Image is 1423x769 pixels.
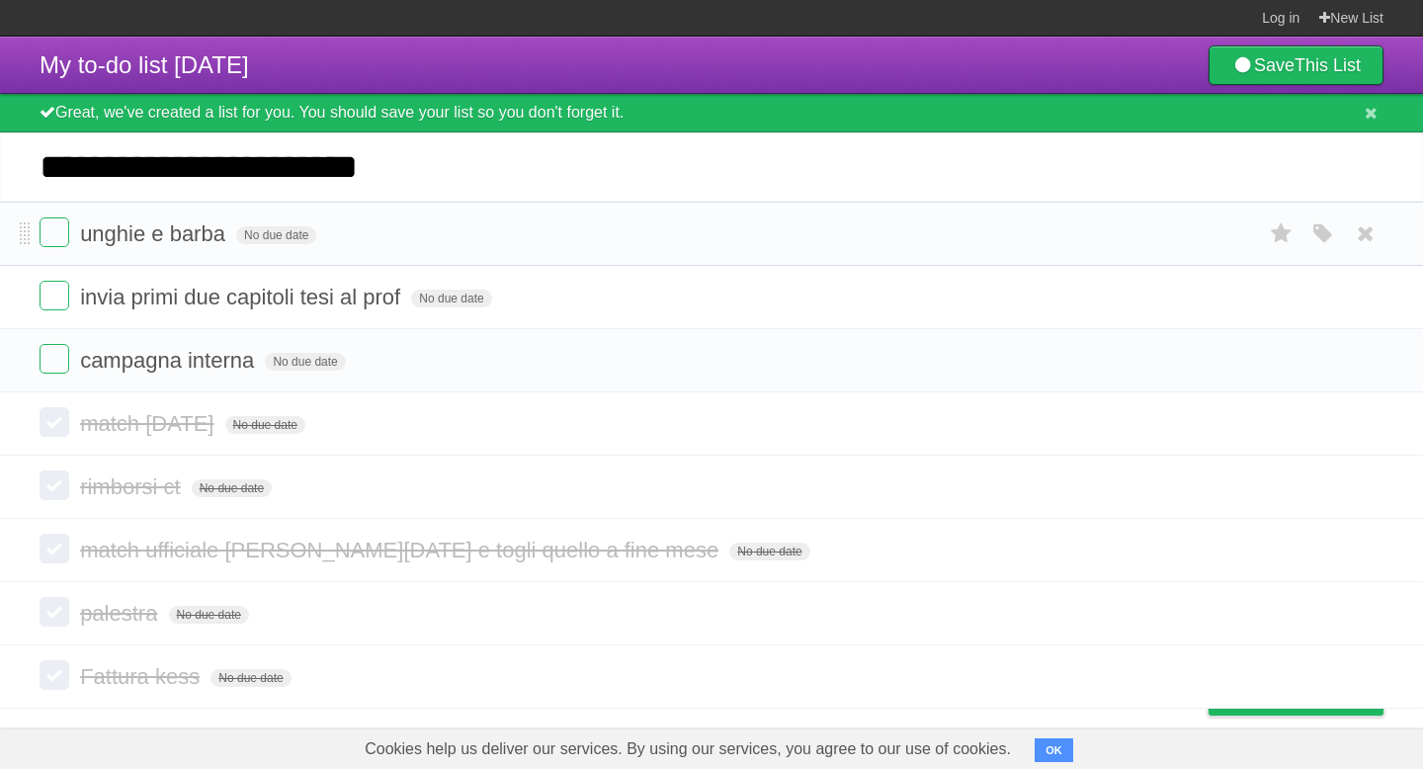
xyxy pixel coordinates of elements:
label: Done [40,534,69,563]
span: No due date [265,353,345,371]
b: This List [1295,55,1361,75]
span: No due date [192,479,272,497]
span: rimborsi ct [80,474,185,499]
span: No due date [210,669,291,687]
span: match [DATE] [80,411,218,436]
label: Done [40,660,69,690]
span: Buy me a coffee [1250,680,1374,715]
span: No due date [236,226,316,244]
span: No due date [411,290,491,307]
label: Done [40,407,69,437]
span: My to-do list [DATE] [40,51,249,78]
span: unghie e barba [80,221,230,246]
label: Done [40,344,69,374]
span: Fattura kess [80,664,205,689]
label: Done [40,597,69,627]
button: OK [1035,738,1073,762]
span: invia primi due capitoli tesi al prof [80,285,405,309]
label: Done [40,470,69,500]
span: Cookies help us deliver our services. By using our services, you agree to our use of cookies. [345,729,1031,769]
span: campagna interna [80,348,259,373]
span: No due date [729,543,809,560]
span: No due date [169,606,249,624]
label: Star task [1263,217,1300,250]
a: SaveThis List [1209,45,1383,85]
span: palestra [80,601,162,626]
label: Done [40,217,69,247]
span: match ufficiale [PERSON_NAME][DATE] e togli quello a fine mese [80,538,723,562]
label: Done [40,281,69,310]
span: No due date [225,416,305,434]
